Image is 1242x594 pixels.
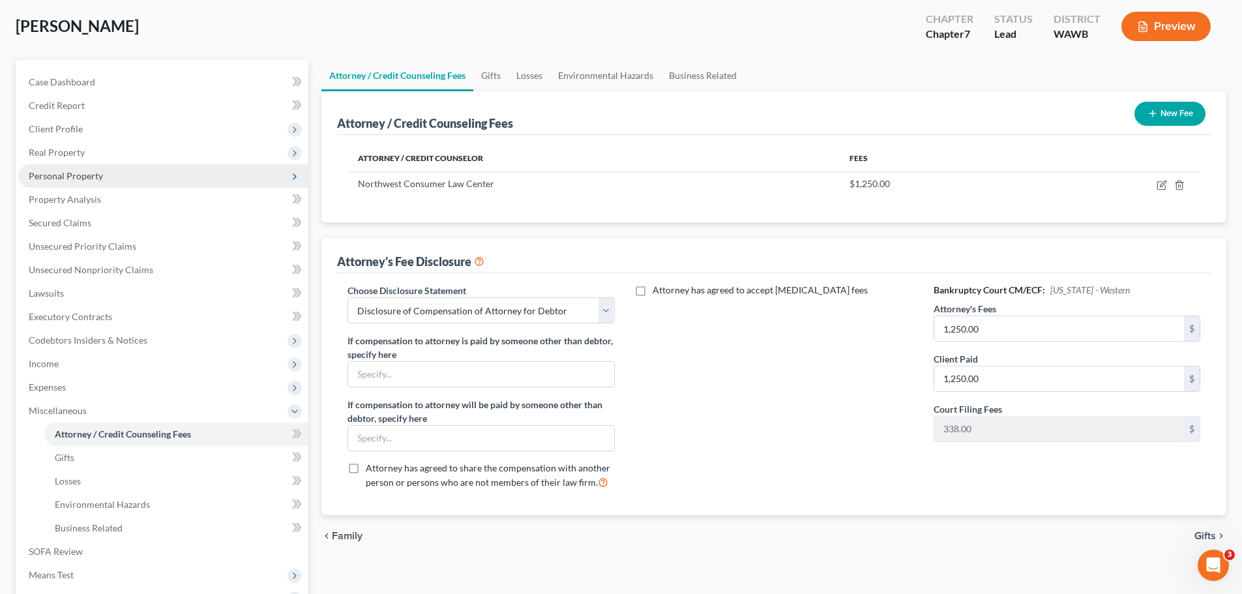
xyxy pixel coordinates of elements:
span: Attorney / Credit Counselor [358,153,483,163]
div: Lead [994,27,1033,42]
span: Means Test [29,569,74,580]
div: Attorney / Credit Counseling Fees [337,115,513,131]
div: $ [1184,417,1200,441]
span: Credit Report [29,100,85,111]
a: Losses [509,60,550,91]
span: Real Property [29,147,85,158]
span: [PERSON_NAME] [16,16,139,35]
span: Codebtors Insiders & Notices [29,334,147,346]
a: Case Dashboard [18,70,308,94]
div: $ [1184,366,1200,391]
a: Credit Report [18,94,308,117]
span: Client Profile [29,123,83,134]
div: $ [1184,316,1200,341]
a: Environmental Hazards [44,493,308,516]
div: Status [994,12,1033,27]
span: Business Related [55,522,123,533]
span: Gifts [55,452,74,463]
span: Personal Property [29,170,103,181]
label: Client Paid [934,352,978,366]
a: Unsecured Nonpriority Claims [18,258,308,282]
span: Family [332,531,362,541]
a: Attorney / Credit Counseling Fees [321,60,473,91]
input: 0.00 [934,316,1184,341]
span: Expenses [29,381,66,393]
a: Business Related [44,516,308,540]
div: Chapter [926,12,973,27]
span: Attorney has agreed to share the compensation with another person or persons who are not members ... [366,462,610,488]
a: Secured Claims [18,211,308,235]
input: 0.00 [934,417,1184,441]
iframe: Intercom live chat [1198,550,1229,581]
i: chevron_left [321,531,332,541]
span: Executory Contracts [29,311,112,322]
a: SOFA Review [18,540,308,563]
button: Gifts chevron_right [1194,531,1226,541]
span: Property Analysis [29,194,101,205]
a: Executory Contracts [18,305,308,329]
h6: Bankruptcy Court CM/ECF: [934,284,1200,297]
span: Miscellaneous [29,405,87,416]
span: Unsecured Priority Claims [29,241,136,252]
i: chevron_right [1216,531,1226,541]
label: Attorney's Fees [934,302,996,316]
span: Environmental Hazards [55,499,150,510]
span: Lawsuits [29,288,64,299]
span: [US_STATE] - Western [1050,284,1130,295]
span: Unsecured Nonpriority Claims [29,264,153,275]
input: Specify... [348,362,614,387]
span: SOFA Review [29,546,83,557]
a: Environmental Hazards [550,60,661,91]
div: District [1054,12,1101,27]
a: Gifts [473,60,509,91]
span: $1,250.00 [850,178,890,189]
a: Gifts [44,446,308,469]
span: Fees [850,153,868,163]
span: Attorney has agreed to accept [MEDICAL_DATA] fees [653,284,868,295]
label: Choose Disclosure Statement [347,284,466,297]
label: If compensation to attorney will be paid by someone other than debtor, specify here [347,398,614,425]
a: Business Related [661,60,745,91]
label: If compensation to attorney is paid by someone other than debtor, specify here [347,334,614,361]
span: Losses [55,475,81,486]
div: WAWB [1054,27,1101,42]
button: Preview [1121,12,1211,41]
span: Case Dashboard [29,76,95,87]
span: 7 [964,27,970,40]
div: Attorney's Fee Disclosure [337,254,484,269]
label: Court Filing Fees [934,402,1002,416]
button: New Fee [1134,102,1205,126]
span: Attorney / Credit Counseling Fees [55,428,191,439]
a: Property Analysis [18,188,308,211]
input: Specify... [348,426,614,451]
span: Secured Claims [29,217,91,228]
input: 0.00 [934,366,1184,391]
span: Northwest Consumer Law Center [358,178,494,189]
div: Chapter [926,27,973,42]
a: Unsecured Priority Claims [18,235,308,258]
button: chevron_left Family [321,531,362,541]
span: Income [29,358,59,369]
span: Gifts [1194,531,1216,541]
a: Losses [44,469,308,493]
span: 3 [1224,550,1235,560]
a: Lawsuits [18,282,308,305]
a: Attorney / Credit Counseling Fees [44,423,308,446]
